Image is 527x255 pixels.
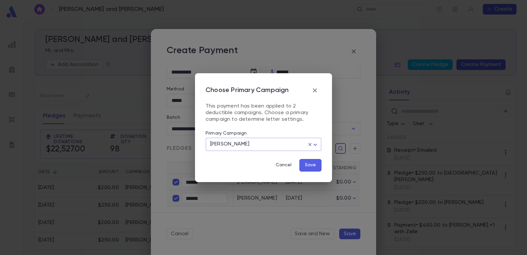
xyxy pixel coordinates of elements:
button: Cancel [270,159,297,172]
p: Choose Primary Campaign [206,86,289,94]
span: [PERSON_NAME] [210,142,249,147]
div: [PERSON_NAME] [206,138,321,151]
label: Primary Campaign [206,131,247,136]
p: This payment has been applied to 2 deductible campaigns. Choose a primary campaign to determine l... [206,103,321,123]
button: Save [299,159,321,172]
